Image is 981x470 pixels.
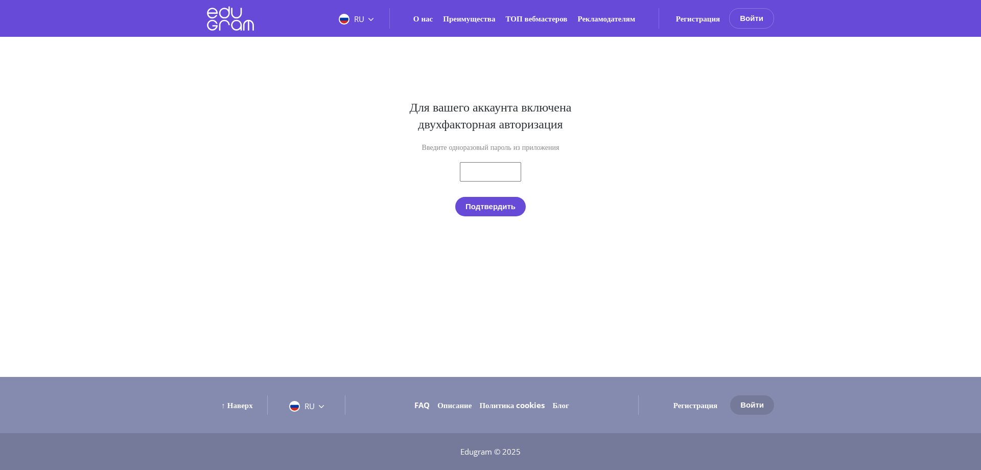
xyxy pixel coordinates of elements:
[479,400,545,410] a: Политика cookies
[414,400,430,410] a: FAQ
[305,401,315,411] span: RU
[552,400,569,410] a: Блог
[505,13,567,24] a: ТОП вебмастеров
[386,142,595,152] div: Введите одноразовый пароль из приложения
[437,400,472,410] a: Описание
[673,400,718,410] a: Регистрация
[171,446,810,457] div: Edugram © 2025
[455,197,526,216] button: Подтвердить
[443,13,495,24] a: Преимущества
[577,13,635,24] a: Рекламодателям
[354,14,364,24] span: RU
[221,400,252,410] a: ↑ Наверх
[386,98,595,132] div: Для вашего аккаунта включена двухфакторная авторизация
[730,395,774,415] button: Войти
[413,13,433,24] a: О нас
[729,8,774,29] button: Войти
[676,13,720,24] a: Регистрация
